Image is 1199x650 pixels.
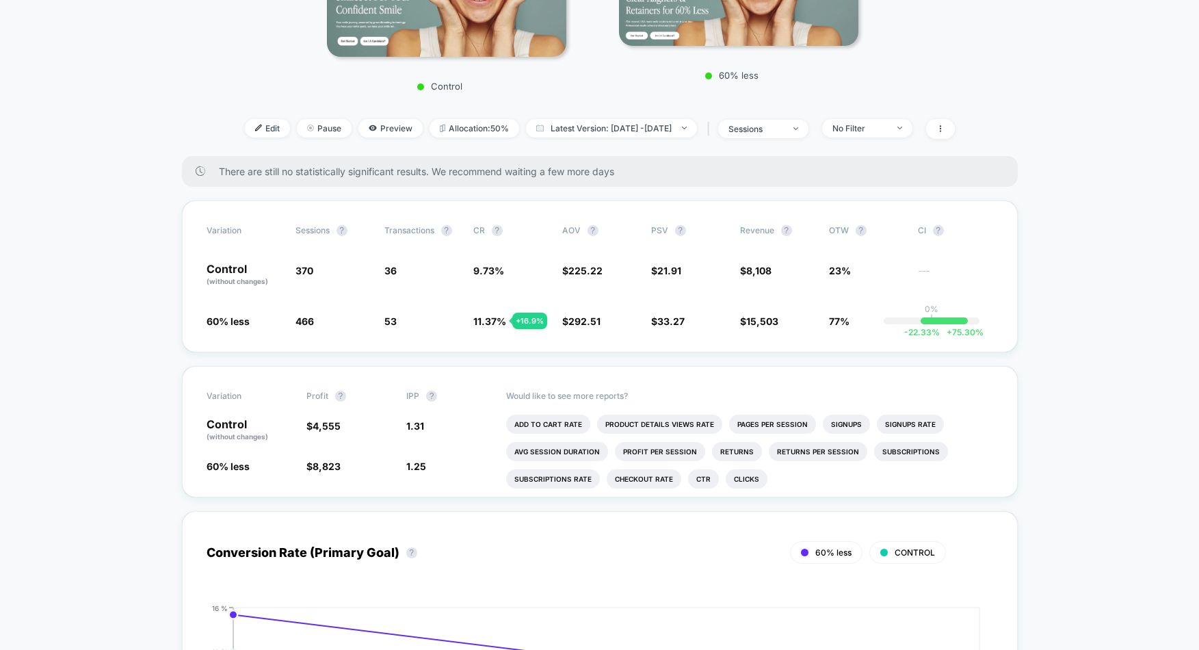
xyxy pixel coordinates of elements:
img: rebalance [440,125,445,132]
span: Variation [207,391,282,402]
span: $ [562,315,601,327]
div: sessions [728,124,783,134]
span: Transactions [384,225,434,235]
p: 0% [925,304,938,314]
p: Would like to see more reports? [506,391,992,401]
button: ? [781,225,792,236]
li: Profit Per Session [615,442,705,461]
img: end [682,127,687,129]
span: 23% [829,265,851,276]
li: Subscriptions Rate [506,469,600,489]
button: ? [406,547,417,558]
button: ? [335,391,346,402]
span: --- [918,267,993,287]
li: Add To Cart Rate [506,415,590,434]
span: CONTROL [895,547,935,558]
li: Avg Session Duration [506,442,608,461]
span: IPP [406,391,419,401]
img: edit [255,125,262,131]
button: ? [426,391,437,402]
button: ? [588,225,598,236]
button: ? [441,225,452,236]
span: 11.37 % [473,315,506,327]
span: 292.51 [568,315,601,327]
span: (without changes) [207,432,268,441]
li: Pages Per Session [729,415,816,434]
span: 36 [384,265,397,276]
li: Ctr [688,469,719,489]
li: Product Details Views Rate [597,415,722,434]
span: 9.73 % [473,265,504,276]
span: 15,503 [746,315,778,327]
span: + [947,327,952,337]
span: 466 [295,315,314,327]
span: Revenue [740,225,774,235]
p: Control [207,419,293,442]
li: Signups Rate [877,415,944,434]
span: 1.25 [406,460,426,472]
tspan: 16 % [212,603,228,612]
span: CI [918,225,993,236]
span: Edit [245,119,290,138]
span: $ [651,265,681,276]
span: Allocation: 50% [430,119,519,138]
span: 21.91 [657,265,681,276]
li: Signups [823,415,870,434]
span: $ [562,265,603,276]
span: CR [473,225,485,235]
div: No Filter [832,123,887,133]
p: Control [207,263,282,287]
li: Returns Per Session [769,442,867,461]
span: $ [651,315,685,327]
button: ? [492,225,503,236]
span: Latest Version: [DATE] - [DATE] [526,119,697,138]
span: PSV [651,225,668,235]
p: | [930,314,933,324]
span: 8,823 [313,460,341,472]
span: Pause [297,119,352,138]
span: Preview [358,119,423,138]
li: Checkout Rate [607,469,681,489]
img: calendar [536,125,544,131]
img: end [793,127,798,130]
span: Sessions [295,225,330,235]
button: ? [933,225,944,236]
span: There are still no statistically significant results. We recommend waiting a few more days [219,166,990,177]
span: 75.30 % [940,327,984,337]
span: -22.33 % [904,327,940,337]
img: end [307,125,314,131]
span: $ [740,315,778,327]
img: end [897,127,902,129]
span: OTW [829,225,904,236]
span: 77% [829,315,849,327]
span: 8,108 [746,265,772,276]
span: 1.31 [406,420,424,432]
span: 53 [384,315,397,327]
p: 60% less [612,70,852,81]
li: Returns [712,442,762,461]
span: $ [306,460,341,472]
span: | [704,119,718,139]
span: 60% less [815,547,852,558]
span: AOV [562,225,581,235]
li: Clicks [726,469,767,489]
span: $ [306,420,341,432]
span: Variation [207,225,282,236]
span: (without changes) [207,277,268,285]
div: + 16.9 % [512,313,547,329]
button: ? [856,225,867,236]
span: Profit [306,391,328,401]
li: Subscriptions [874,442,948,461]
span: 4,555 [313,420,341,432]
button: ? [337,225,347,236]
span: $ [740,265,772,276]
span: 33.27 [657,315,685,327]
p: Control [320,81,559,92]
span: 60% less [207,460,250,472]
button: ? [675,225,686,236]
span: 370 [295,265,313,276]
span: 60% less [207,315,250,327]
span: 225.22 [568,265,603,276]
